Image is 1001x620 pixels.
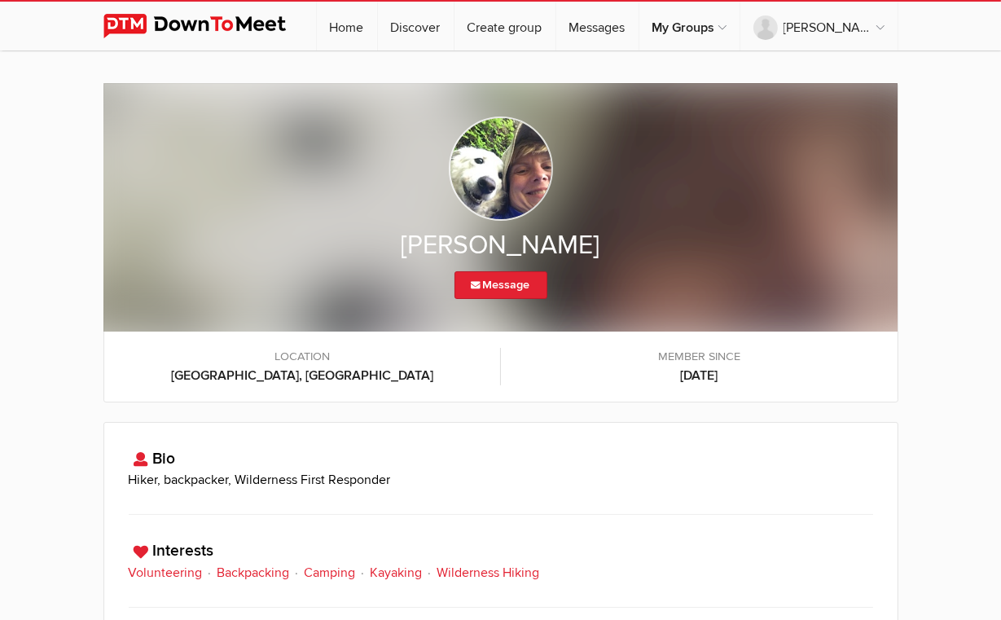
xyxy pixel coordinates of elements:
[517,348,881,366] span: Member since
[137,229,865,263] h2: [PERSON_NAME]
[121,348,485,366] span: LOCATION
[129,539,873,563] h3: Interests
[740,2,898,51] a: [PERSON_NAME]
[639,2,740,51] a: My Groups
[103,14,311,38] img: DownToMeet
[378,2,454,51] a: Discover
[129,470,873,490] p: Hiker, backpacker, Wilderness First Responder
[517,366,881,385] b: [DATE]
[129,447,873,471] h3: Bio
[449,117,553,221] img: Lori
[454,2,555,51] a: Create group
[121,366,485,385] b: [GEOGRAPHIC_DATA], [GEOGRAPHIC_DATA]
[454,271,547,299] a: Message
[317,2,377,51] a: Home
[556,2,639,51] a: Messages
